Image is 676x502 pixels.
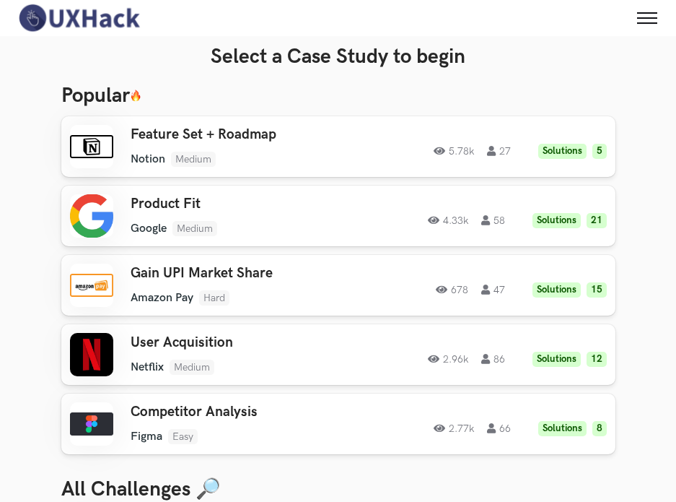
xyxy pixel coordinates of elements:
[434,146,474,156] span: 5.78k
[538,421,587,436] li: Solutions
[61,324,615,385] a: User AcquisitionNetflixMedium2.96k86Solutions12
[61,255,615,316] a: Gain UPI Market ShareAmazon PayHard67847Solutions15
[538,144,587,159] li: Solutions
[131,126,360,143] h3: Feature Set + Roadmap
[487,423,511,433] span: 66
[131,152,165,166] li: Notion
[61,45,615,69] h3: Select a Case Study to begin
[428,215,468,225] span: 4.33k
[481,215,505,225] span: 58
[587,352,607,367] li: 12
[532,213,581,228] li: Solutions
[131,291,193,305] li: Amazon Pay
[587,213,607,228] li: 21
[428,354,468,364] span: 2.96k
[487,146,511,156] span: 27
[592,421,607,436] li: 8
[61,394,615,454] a: Competitor AnalysisFigmaEasy2.77k66Solutions8
[171,152,216,167] li: Medium
[481,285,505,295] span: 47
[434,423,474,433] span: 2.77k
[170,360,214,375] li: Medium
[131,222,167,235] li: Google
[172,221,217,236] li: Medium
[61,477,615,502] h3: All Challenges 🔎
[532,352,581,367] li: Solutions
[14,3,143,33] img: UXHack-logo.png
[130,90,141,102] img: 🔥
[532,282,581,298] li: Solutions
[61,84,615,108] h3: Popular
[199,290,229,306] li: Hard
[131,430,162,443] li: Figma
[131,196,360,212] h3: Product Fit
[61,186,615,246] a: Product FitGoogleMedium4.33k58Solutions21
[587,282,607,298] li: 15
[131,404,360,420] h3: Competitor Analysis
[436,285,468,295] span: 678
[131,360,164,374] li: Netflix
[131,334,360,351] h3: User Acquisition
[168,429,198,444] li: Easy
[592,144,607,159] li: 5
[61,116,615,177] a: Feature Set + RoadmapNotionMedium5.78k27Solutions5
[633,4,662,33] button: Toggle menu
[481,354,505,364] span: 86
[131,265,360,282] h3: Gain UPI Market Share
